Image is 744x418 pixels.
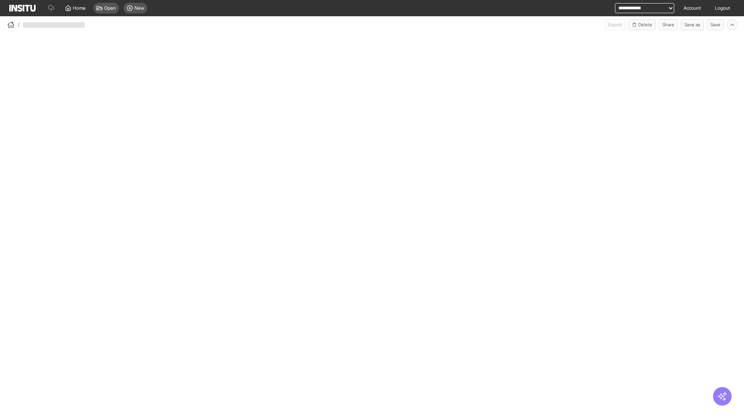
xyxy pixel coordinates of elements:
[73,5,86,11] span: Home
[9,5,36,12] img: Logo
[605,19,625,30] button: Export
[6,20,20,29] button: /
[605,19,625,30] span: Can currently only export from Insights reports.
[104,5,116,11] span: Open
[659,19,678,30] button: Share
[18,21,20,29] span: /
[681,19,704,30] button: Save as
[707,19,724,30] button: Save
[629,19,656,30] button: Delete
[134,5,144,11] span: New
